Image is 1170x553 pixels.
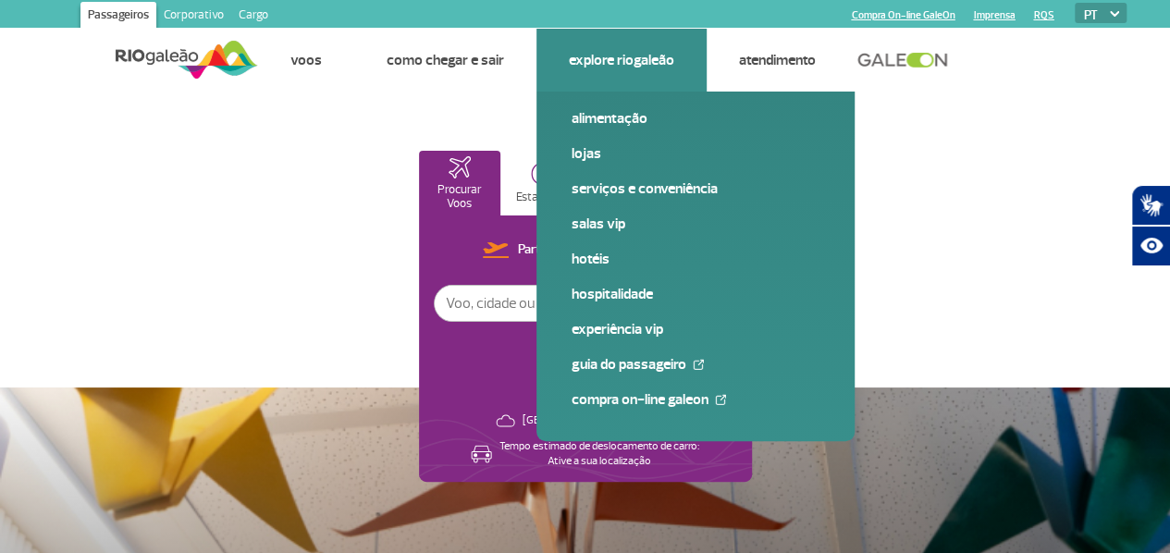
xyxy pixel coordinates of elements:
[535,341,635,356] button: VER TODOS OS VOOS
[572,284,819,304] a: Hospitalidade
[449,156,471,178] img: airplaneHomeActive.svg
[851,9,954,21] a: Compra On-line GaleOn
[290,51,322,69] a: Voos
[523,413,675,428] p: [GEOGRAPHIC_DATA]: 31°C/87°F
[516,190,570,204] p: Estacionar
[572,214,819,234] a: Salas VIP
[572,354,819,375] a: Guia do Passageiro
[1131,185,1170,266] div: Plugin de acessibilidade da Hand Talk.
[1131,185,1170,226] button: Abrir tradutor de língua de sinais.
[477,239,568,263] button: Partidas
[1033,9,1053,21] a: RQS
[572,143,819,164] a: Lojas
[502,151,584,215] button: Estacionar
[387,51,504,69] a: Como chegar e sair
[572,108,819,129] a: Alimentação
[419,151,500,215] button: Procurar Voos
[499,439,699,469] p: Tempo estimado de deslocamento de carro: Ative a sua localização
[572,389,819,410] a: Compra On-line GaleOn
[572,319,819,339] a: Experiência VIP
[1131,226,1170,266] button: Abrir recursos assistivos.
[572,178,819,199] a: Serviços e Conveniência
[518,241,562,259] p: Partidas
[531,162,555,186] img: carParkingHome.svg
[569,51,674,69] a: Explore RIOgaleão
[973,9,1015,21] a: Imprensa
[80,2,156,31] a: Passageiros
[156,2,231,31] a: Corporativo
[428,183,491,211] p: Procurar Voos
[739,51,816,69] a: Atendimento
[231,2,276,31] a: Cargo
[715,394,726,405] img: External Link Icon
[435,286,689,321] input: Voo, cidade ou cia aérea
[572,249,819,269] a: Hotéis
[693,359,704,370] img: External Link Icon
